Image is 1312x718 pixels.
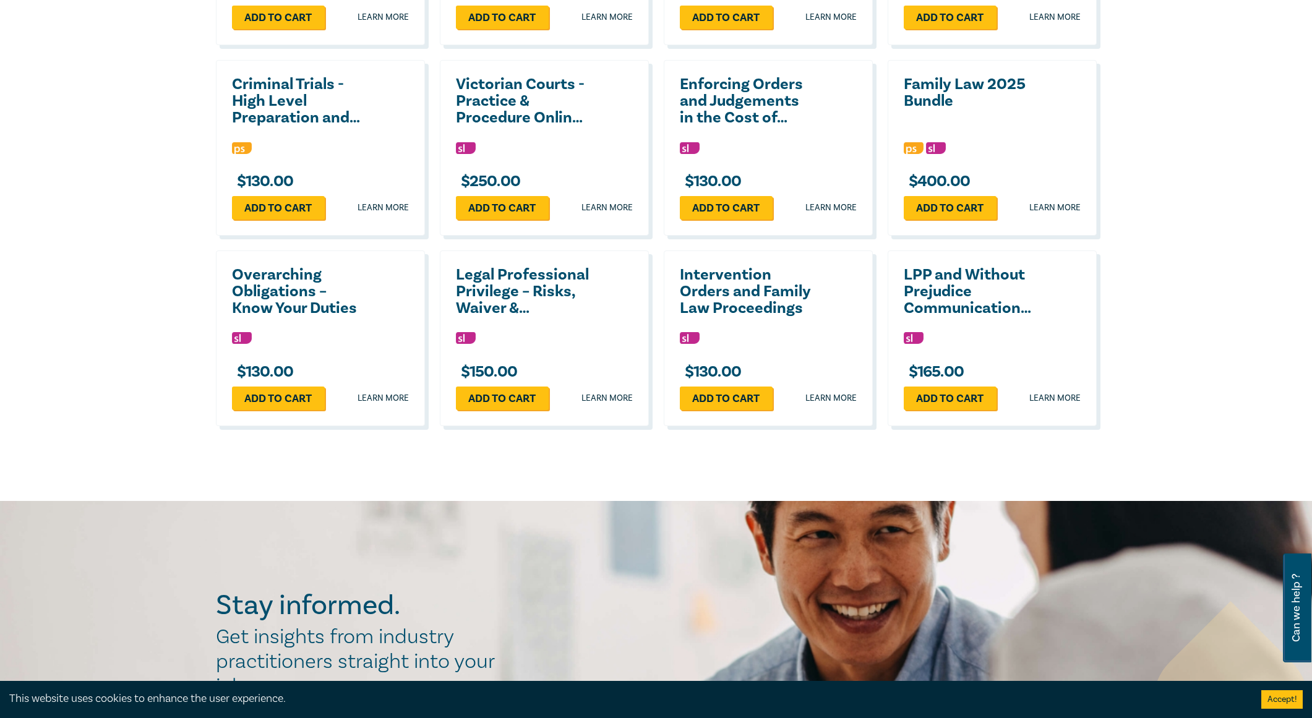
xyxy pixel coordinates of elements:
a: Add to cart [232,6,325,29]
a: Add to cart [904,196,997,220]
a: Learn more [358,11,409,24]
a: Overarching Obligations – Know Your Duties [232,267,365,317]
a: Learn more [1029,202,1081,214]
a: Add to cart [904,387,997,410]
img: Substantive Law [680,332,700,344]
a: Learn more [805,392,857,404]
a: Legal Professional Privilege – Risks, Waiver & Consequences [456,267,589,317]
h3: $ 250.00 [456,173,521,190]
a: Add to cart [232,196,325,220]
a: Add to cart [680,387,773,410]
h3: $ 130.00 [232,173,294,190]
img: Professional Skills [904,142,924,154]
img: Substantive Law [680,142,700,154]
a: Learn more [358,392,409,404]
a: Add to cart [232,387,325,410]
a: LPP and Without Prejudice Communications Online Bundle [904,267,1037,317]
img: Professional Skills [232,142,252,154]
a: Learn more [805,202,857,214]
a: Learn more [581,202,633,214]
a: Learn more [1029,392,1081,404]
span: Can we help ? [1290,561,1302,655]
h3: $ 130.00 [232,364,294,380]
img: Substantive Law [232,332,252,344]
a: Add to cart [456,387,549,410]
a: Learn more [358,202,409,214]
a: Add to cart [680,196,773,220]
h2: Get insights from industry practitioners straight into your inbox. [216,625,508,699]
a: Add to cart [456,196,549,220]
a: Victorian Courts - Practice & Procedure Online Bundle [456,76,589,126]
a: Add to cart [456,6,549,29]
h3: $ 150.00 [456,364,518,380]
button: Accept cookies [1261,690,1303,709]
a: Enforcing Orders and Judgements in the Cost of Living Crisis [680,76,813,126]
h2: Stay informed. [216,589,508,622]
a: Intervention Orders and Family Law Proceedings [680,267,813,317]
a: Learn more [581,11,633,24]
a: Learn more [581,392,633,404]
h3: $ 165.00 [904,364,964,380]
a: Add to cart [680,6,773,29]
a: Criminal Trials - High Level Preparation and Tactics [232,76,365,126]
div: This website uses cookies to enhance the user experience. [9,691,1243,707]
img: Substantive Law [926,142,946,154]
a: Learn more [805,11,857,24]
a: Family Law 2025 Bundle [904,76,1037,109]
h3: $ 400.00 [904,173,971,190]
a: Learn more [1029,11,1081,24]
a: Add to cart [904,6,997,29]
img: Substantive Law [456,332,476,344]
h3: $ 130.00 [680,364,742,380]
h3: $ 130.00 [680,173,742,190]
img: Substantive Law [456,142,476,154]
img: Substantive Law [904,332,924,344]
